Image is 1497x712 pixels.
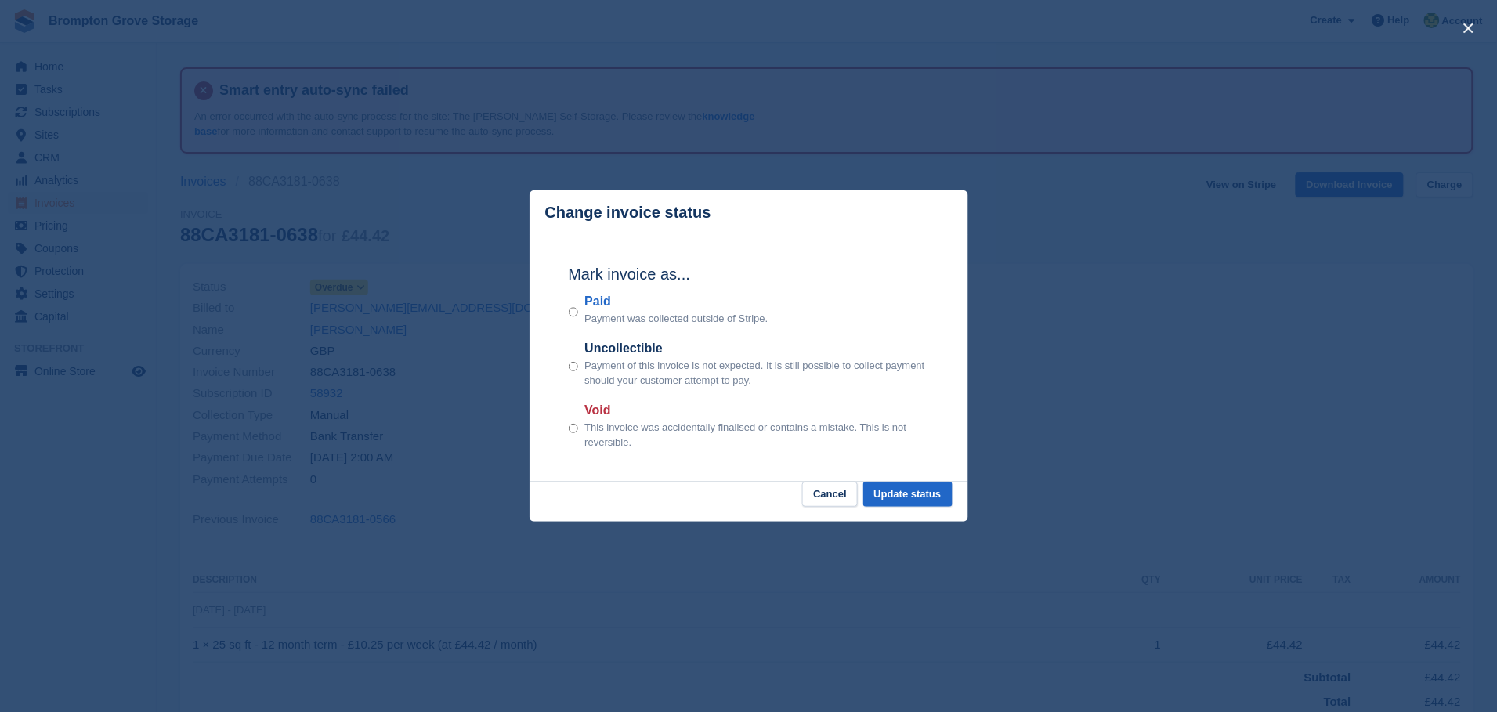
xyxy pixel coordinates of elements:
[863,482,953,508] button: Update status
[569,262,929,286] h2: Mark invoice as...
[584,339,928,358] label: Uncollectible
[584,401,928,420] label: Void
[584,420,928,450] p: This invoice was accidentally finalised or contains a mistake. This is not reversible.
[584,358,928,389] p: Payment of this invoice is not expected. It is still possible to collect payment should your cust...
[584,292,768,311] label: Paid
[584,311,768,327] p: Payment was collected outside of Stripe.
[802,482,858,508] button: Cancel
[545,204,711,222] p: Change invoice status
[1456,16,1481,41] button: close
